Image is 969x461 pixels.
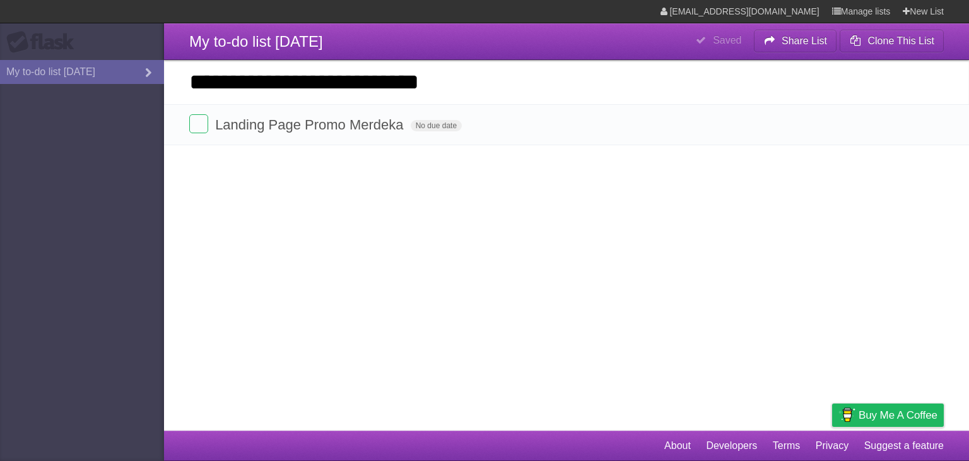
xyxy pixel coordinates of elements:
a: Terms [773,434,801,458]
b: Share List [782,35,827,46]
a: Privacy [816,434,849,458]
img: Buy me a coffee [838,404,855,426]
span: My to-do list [DATE] [189,33,323,50]
button: Clone This List [840,30,944,52]
b: Clone This List [867,35,934,46]
b: Saved [713,35,741,45]
a: Suggest a feature [864,434,944,458]
label: Done [189,114,208,133]
div: Flask [6,31,82,54]
span: Landing Page Promo Merdeka [215,117,406,133]
button: Share List [754,30,837,52]
span: No due date [411,120,462,131]
span: Buy me a coffee [859,404,937,426]
a: Developers [706,434,757,458]
a: Buy me a coffee [832,404,944,427]
a: About [664,434,691,458]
